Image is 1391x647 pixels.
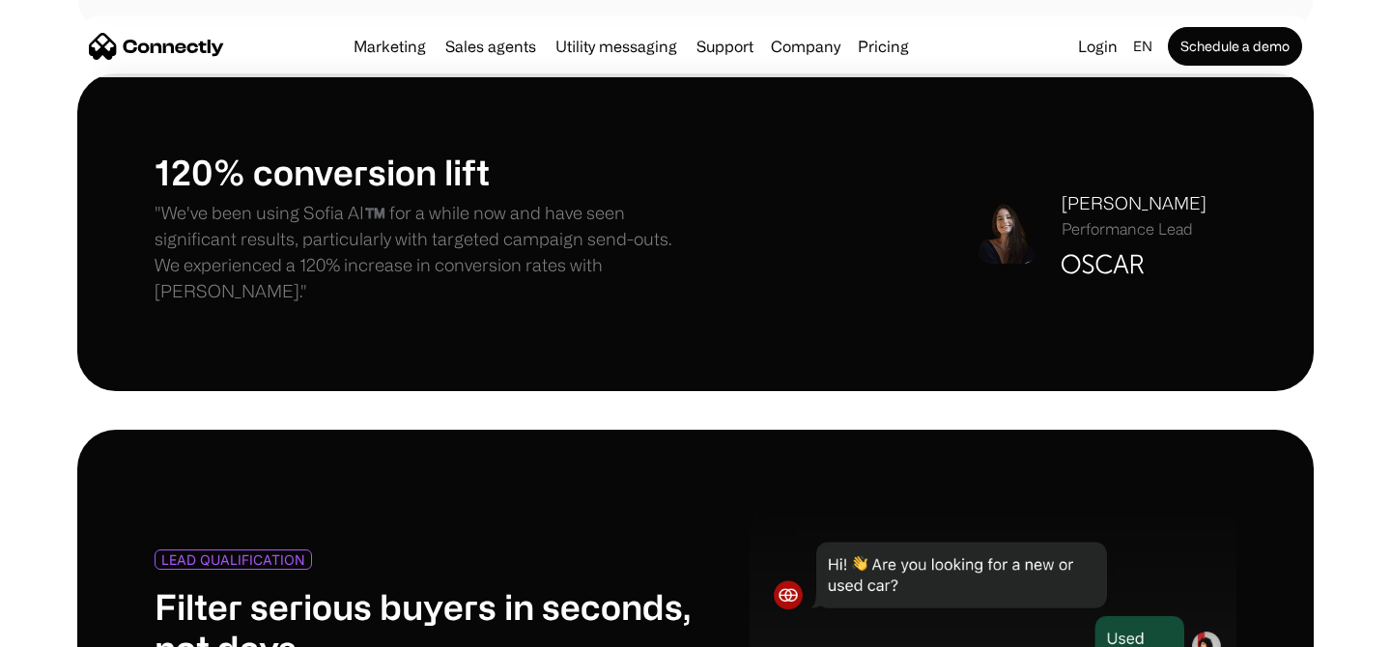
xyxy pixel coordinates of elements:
a: Support [689,39,761,54]
a: home [89,32,224,61]
a: Utility messaging [548,39,685,54]
div: en [1133,33,1152,60]
aside: Language selected: English [19,611,116,640]
div: Company [771,33,840,60]
div: en [1125,33,1164,60]
a: Sales agents [438,39,544,54]
h1: 120% conversion lift [155,151,695,192]
a: Pricing [850,39,917,54]
div: [PERSON_NAME] [1062,190,1206,216]
div: Company [765,33,846,60]
div: LEAD QUALIFICATION [161,552,305,567]
a: Schedule a demo [1168,27,1302,66]
div: Performance Lead [1062,220,1206,239]
p: "We've been using Sofia AI™️ for a while now and have seen significant results, particularly with... [155,200,695,304]
a: Marketing [346,39,434,54]
a: Login [1070,33,1125,60]
ul: Language list [39,613,116,640]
